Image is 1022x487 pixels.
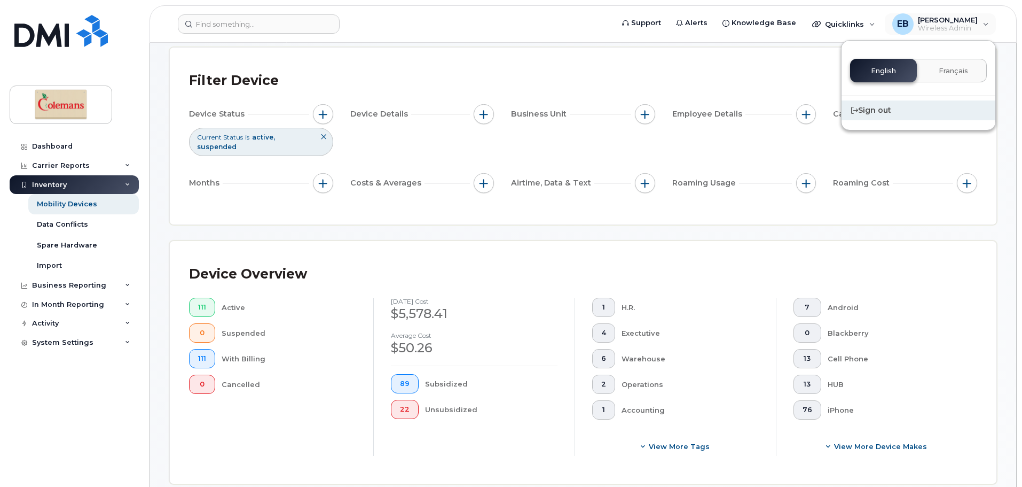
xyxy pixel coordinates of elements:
div: Cell Phone [828,349,961,368]
button: 13 [793,349,821,368]
span: is [245,133,249,142]
span: active [252,133,275,141]
span: suspended [197,143,237,151]
div: Sign out [842,101,995,120]
button: 22 [391,400,419,419]
span: Device Details [350,109,411,120]
span: 2 [601,380,606,389]
span: 111 [198,354,206,363]
span: Français [939,67,968,75]
button: 4 [592,323,615,343]
span: Employee Details [672,109,745,120]
div: Accounting [622,400,759,420]
span: 1 [601,303,606,312]
span: [PERSON_NAME] [918,16,978,24]
span: 76 [803,406,812,414]
span: 13 [803,380,812,389]
button: 1 [592,298,615,317]
span: Carrier Details [833,109,894,120]
span: Roaming Usage [672,177,739,189]
span: 89 [400,380,410,388]
div: Operations [622,375,759,394]
span: Knowledge Base [732,18,796,28]
span: 0 [803,329,812,337]
span: Months [189,177,223,189]
span: Business Unit [511,109,570,120]
span: 22 [400,405,410,414]
div: Blackberry [828,323,961,343]
a: Knowledge Base [715,12,804,34]
a: Support [615,12,669,34]
div: Active [222,298,357,317]
div: Edgar Butt [885,13,996,35]
span: View More Device Makes [834,442,927,452]
button: 7 [793,298,821,317]
div: H.R. [622,298,759,317]
div: Warehouse [622,349,759,368]
span: Costs & Averages [350,177,424,189]
span: 7 [803,303,812,312]
a: Alerts [669,12,715,34]
button: 76 [793,400,821,420]
div: With Billing [222,349,357,368]
h4: Average cost [391,332,557,339]
div: Cancelled [222,375,357,394]
span: Airtime, Data & Text [511,177,594,189]
button: View more tags [592,437,759,456]
div: Subsidized [425,374,558,393]
span: 0 [198,329,206,337]
button: 1 [592,400,615,420]
button: 6 [592,349,615,368]
div: Android [828,298,961,317]
div: HUB [828,375,961,394]
span: 6 [601,354,606,363]
button: 0 [793,323,821,343]
button: 89 [391,374,419,393]
button: 111 [189,298,215,317]
button: 111 [189,349,215,368]
span: Alerts [685,18,707,28]
h4: [DATE] cost [391,298,557,305]
span: Wireless Admin [918,24,978,33]
input: Find something... [178,14,340,34]
span: Roaming Cost [833,177,893,189]
div: Device Overview [189,260,307,288]
button: 0 [189,323,215,343]
span: View more tags [649,442,710,452]
span: EB [897,18,909,30]
button: 0 [189,375,215,394]
span: 1 [601,406,606,414]
div: $50.26 [391,339,557,357]
span: Device Status [189,109,248,120]
span: 111 [198,303,206,312]
span: Quicklinks [825,20,864,28]
span: 4 [601,329,606,337]
div: Quicklinks [805,13,883,35]
div: Filter Device [189,67,279,95]
button: 13 [793,375,821,394]
div: Exectutive [622,323,759,343]
button: 2 [592,375,615,394]
span: 0 [198,380,206,389]
div: Unsubsidized [425,400,558,419]
span: Current Status [197,133,243,142]
span: 13 [803,354,812,363]
span: Support [631,18,661,28]
div: iPhone [828,400,961,420]
div: $5,578.41 [391,305,557,323]
div: Suspended [222,323,357,343]
button: View More Device Makes [793,437,960,456]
